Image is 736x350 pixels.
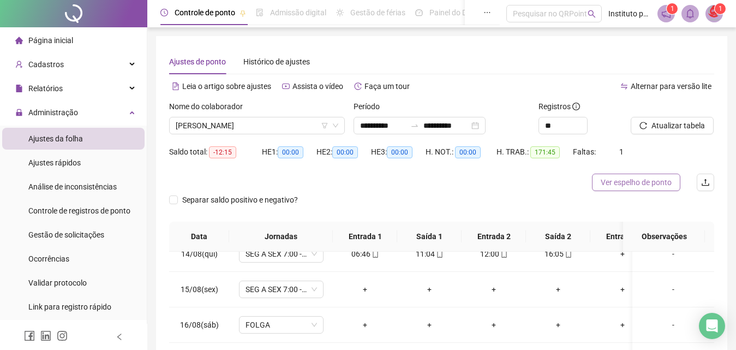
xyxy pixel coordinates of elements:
[538,100,580,112] span: Registros
[429,8,472,17] span: Painel do DP
[530,146,560,158] span: 171:45
[229,222,333,252] th: Jornadas
[470,283,517,295] div: +
[410,121,419,130] span: swap-right
[28,108,78,117] span: Administração
[573,147,597,156] span: Faltas:
[564,250,572,258] span: mobile
[28,36,73,45] span: Página inicial
[699,313,725,339] div: Open Intercom Messenger
[667,3,678,14] sup: 1
[336,9,344,16] span: sun
[278,146,303,158] span: 00:00
[28,158,81,167] span: Ajustes rápidos
[28,84,63,93] span: Relatórios
[671,5,674,13] span: 1
[470,248,517,260] div: 12:00
[535,283,582,295] div: +
[651,120,705,132] span: Atualizar tabela
[599,248,646,260] div: +
[572,103,580,110] span: info-circle
[262,146,316,158] div: HE 1:
[321,122,328,129] span: filter
[601,176,672,188] span: Ver espelho de ponto
[350,8,405,17] span: Gestão de férias
[24,330,35,341] span: facebook
[169,146,262,158] div: Saldo total:
[333,222,397,252] th: Entrada 1
[435,250,444,258] span: mobile
[332,122,339,129] span: down
[28,230,104,239] span: Gestão de solicitações
[370,250,379,258] span: mobile
[526,222,590,252] th: Saída 2
[28,302,111,311] span: Link para registro rápido
[15,85,23,92] span: file
[499,250,508,258] span: mobile
[641,283,705,295] div: -
[364,82,410,91] span: Faça um tour
[182,82,271,91] span: Leia o artigo sobre ajustes
[282,82,290,90] span: youtube
[371,146,426,158] div: HE 3:
[701,178,710,187] span: upload
[332,146,358,158] span: 00:00
[719,5,722,13] span: 1
[116,333,123,341] span: left
[535,319,582,331] div: +
[246,281,317,298] span: SEG A SEX 7:00 - 11:00 AS 12:00 -16:00
[169,100,250,112] label: Nome do colaborador
[342,248,388,260] div: 06:46
[631,117,714,134] button: Atualizar tabela
[181,250,218,258] span: 14/08(qui)
[354,82,362,90] span: history
[631,82,711,91] span: Alternar para versão lite
[592,174,680,191] button: Ver espelho de ponto
[619,147,624,156] span: 1
[715,3,726,14] sup: Atualize o seu contato no menu Meus Dados
[28,182,117,191] span: Análise de inconsistências
[178,194,302,206] span: Separar saldo positivo e negativo?
[496,146,573,158] div: H. TRAB.:
[292,82,343,91] span: Assista o vídeo
[243,57,310,66] span: Histórico de ajustes
[169,57,226,66] span: Ajustes de ponto
[455,146,481,158] span: 00:00
[342,283,388,295] div: +
[462,222,526,252] th: Entrada 2
[180,321,219,329] span: 16/08(sáb)
[623,222,705,252] th: Observações
[685,9,695,19] span: bell
[28,206,130,215] span: Controle de registros de ponto
[181,285,218,294] span: 15/08(sex)
[160,9,168,16] span: clock-circle
[397,222,462,252] th: Saída 1
[608,8,651,20] span: Instituto pro hemoce
[641,319,705,331] div: -
[406,283,453,295] div: +
[354,100,387,112] label: Período
[588,10,596,18] span: search
[15,37,23,44] span: home
[342,319,388,331] div: +
[387,146,412,158] span: 00:00
[256,9,264,16] span: file-done
[632,230,696,242] span: Observações
[15,61,23,68] span: user-add
[426,146,496,158] div: H. NOT.:
[599,283,646,295] div: +
[209,146,236,158] span: -12:15
[15,109,23,116] span: lock
[28,254,69,263] span: Ocorrências
[661,9,671,19] span: notification
[246,246,317,262] span: SEG A SEX 7:00 - 11:00 AS 12:00 -16:00
[246,317,317,333] span: FOLGA
[590,222,655,252] th: Entrada 3
[176,117,338,134] span: MARIA REGINA PAULINA DOS SANTOS
[240,10,246,16] span: pushpin
[57,330,68,341] span: instagram
[316,146,371,158] div: HE 2:
[406,248,453,260] div: 11:04
[470,319,517,331] div: +
[406,319,453,331] div: +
